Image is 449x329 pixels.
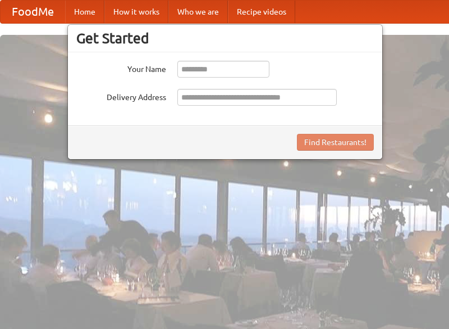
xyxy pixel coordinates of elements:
a: FoodMe [1,1,65,23]
a: Who we are [168,1,228,23]
button: Find Restaurants! [297,134,374,151]
label: Your Name [76,61,166,75]
a: How it works [104,1,168,23]
h3: Get Started [76,30,374,47]
label: Delivery Address [76,89,166,103]
a: Recipe videos [228,1,295,23]
a: Home [65,1,104,23]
